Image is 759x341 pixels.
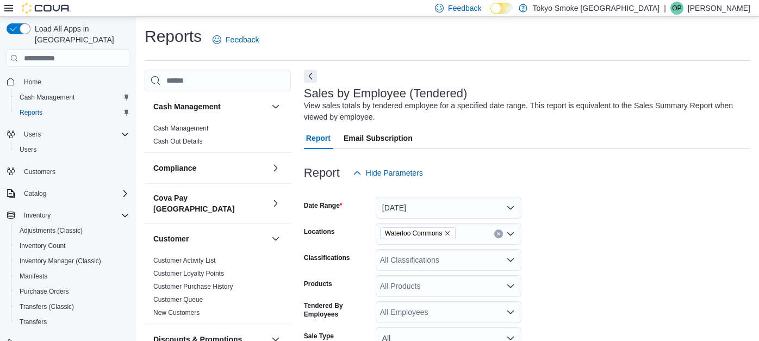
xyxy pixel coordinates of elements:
[20,165,60,178] a: Customers
[20,187,51,200] button: Catalog
[15,315,129,328] span: Transfers
[24,168,55,176] span: Customers
[153,257,216,264] a: Customer Activity List
[15,300,78,313] a: Transfers (Classic)
[15,315,51,328] a: Transfers
[15,300,129,313] span: Transfers (Classic)
[376,197,521,219] button: [DATE]
[153,163,267,173] button: Compliance
[24,211,51,220] span: Inventory
[153,269,224,278] span: Customer Loyalty Points
[20,165,129,178] span: Customers
[2,127,134,142] button: Users
[20,75,129,88] span: Home
[20,302,74,311] span: Transfers (Classic)
[22,3,71,14] img: Cova
[670,2,683,15] div: Owen Pfaff
[15,143,41,156] a: Users
[304,100,745,123] div: View sales totals by tendered employee for a specified date range. This report is equivalent to t...
[20,108,42,117] span: Reports
[506,256,515,264] button: Open list of options
[153,233,267,244] button: Customer
[145,122,291,152] div: Cash Management
[11,284,134,299] button: Purchase Orders
[11,314,134,330] button: Transfers
[304,87,468,100] h3: Sales by Employee (Tendered)
[20,128,129,141] span: Users
[153,296,203,303] a: Customer Queue
[15,106,47,119] a: Reports
[15,285,129,298] span: Purchase Orders
[533,2,660,15] p: Tokyo Smoke [GEOGRAPHIC_DATA]
[15,91,129,104] span: Cash Management
[20,257,101,265] span: Inventory Manager (Classic)
[304,227,335,236] label: Locations
[15,106,129,119] span: Reports
[11,105,134,120] button: Reports
[145,254,291,324] div: Customer
[153,163,196,173] h3: Compliance
[153,282,233,291] span: Customer Purchase History
[304,332,334,340] label: Sale Type
[506,230,515,238] button: Open list of options
[30,23,129,45] span: Load All Apps in [GEOGRAPHIC_DATA]
[20,128,45,141] button: Users
[24,78,41,86] span: Home
[11,238,134,253] button: Inventory Count
[269,162,282,175] button: Compliance
[20,93,74,102] span: Cash Management
[226,34,259,45] span: Feedback
[20,76,46,89] a: Home
[506,308,515,317] button: Open list of options
[366,168,423,178] span: Hide Parameters
[15,91,79,104] a: Cash Management
[11,299,134,314] button: Transfers (Classic)
[490,3,513,14] input: Dark Mode
[20,209,129,222] span: Inventory
[349,162,427,184] button: Hide Parameters
[153,124,208,133] span: Cash Management
[11,253,134,269] button: Inventory Manager (Classic)
[15,255,105,268] a: Inventory Manager (Classic)
[306,127,331,149] span: Report
[153,270,224,277] a: Customer Loyalty Points
[15,224,87,237] a: Adjustments (Classic)
[2,208,134,223] button: Inventory
[494,230,503,238] button: Clear input
[304,201,343,210] label: Date Range
[153,256,216,265] span: Customer Activity List
[11,142,134,157] button: Users
[20,187,129,200] span: Catalog
[506,282,515,290] button: Open list of options
[672,2,681,15] span: OP
[11,223,134,238] button: Adjustments (Classic)
[11,269,134,284] button: Manifests
[153,137,203,146] span: Cash Out Details
[344,127,413,149] span: Email Subscription
[664,2,666,15] p: |
[304,166,340,179] h3: Report
[153,125,208,132] a: Cash Management
[153,138,203,145] a: Cash Out Details
[304,280,332,288] label: Products
[269,100,282,113] button: Cash Management
[20,145,36,154] span: Users
[153,193,267,214] h3: Cova Pay [GEOGRAPHIC_DATA]
[153,101,221,112] h3: Cash Management
[2,73,134,89] button: Home
[2,164,134,179] button: Customers
[20,226,83,235] span: Adjustments (Classic)
[304,253,350,262] label: Classifications
[20,272,47,281] span: Manifests
[490,14,491,15] span: Dark Mode
[15,239,70,252] a: Inventory Count
[304,301,371,319] label: Tendered By Employees
[448,3,481,14] span: Feedback
[153,283,233,290] a: Customer Purchase History
[20,241,66,250] span: Inventory Count
[15,239,129,252] span: Inventory Count
[15,270,129,283] span: Manifests
[153,308,200,317] span: New Customers
[380,227,456,239] span: Waterloo Commons
[15,270,52,283] a: Manifests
